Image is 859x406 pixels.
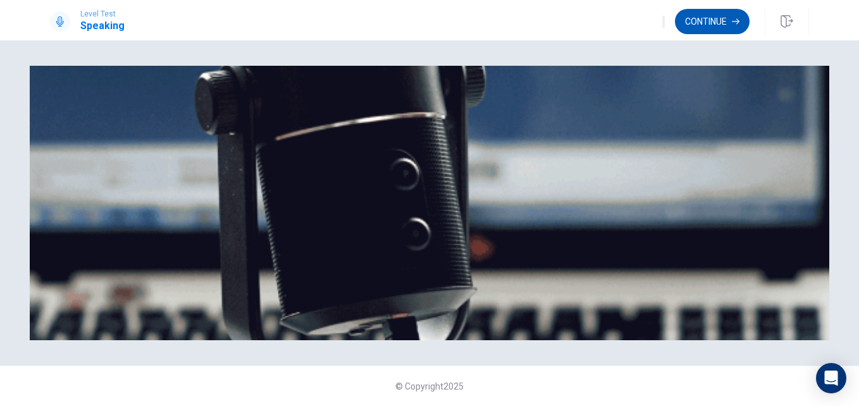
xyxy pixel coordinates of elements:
[395,381,464,391] span: © Copyright 2025
[675,9,750,34] button: Continue
[80,18,125,34] h1: Speaking
[30,66,829,340] img: speaking intro
[80,9,125,18] span: Level Test
[816,363,846,393] div: Open Intercom Messenger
